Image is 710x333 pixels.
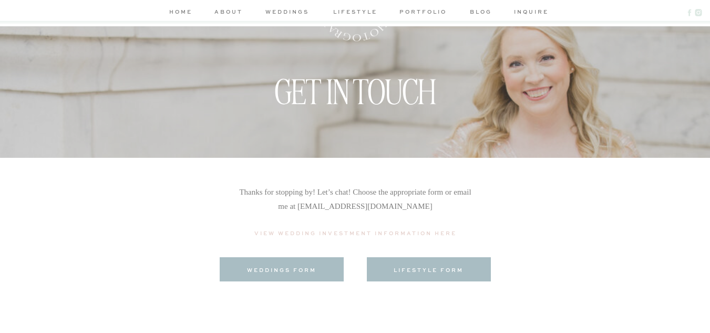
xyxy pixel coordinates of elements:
a: weddings form [229,266,334,274]
p: Thanks for stopping by! Let’s chat! Choose the appropriate form or email me at [EMAIL_ADDRESS][DO... [239,185,472,229]
a: home [167,7,195,18]
h1: GET IN TOUCH [252,70,459,86]
a: weddings [262,7,312,18]
a: inquire [514,7,544,18]
a: about [213,7,244,18]
a: portfolio [398,7,448,18]
a: blog [466,7,496,18]
a: lifestyle [331,7,380,18]
a: View Wedding Investment Information Here [251,229,461,240]
a: lifestyle form [376,266,481,274]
